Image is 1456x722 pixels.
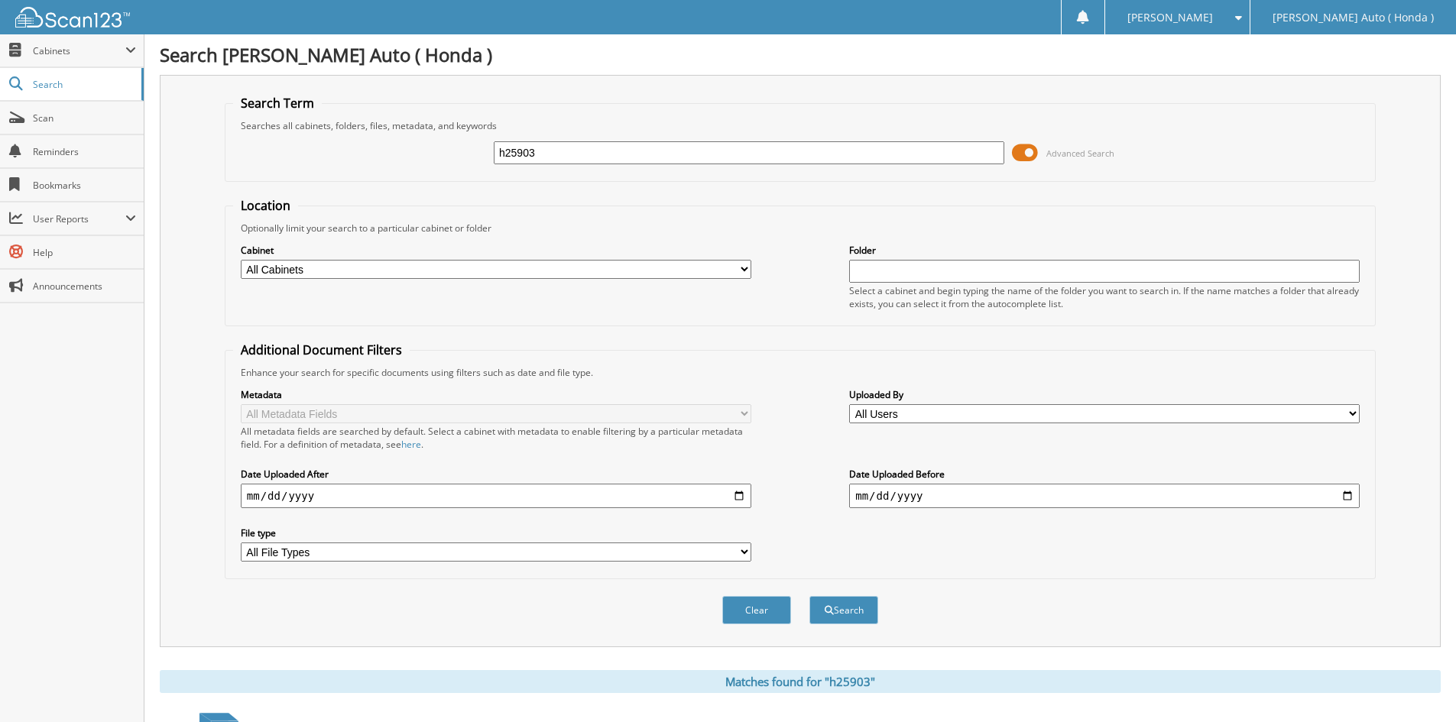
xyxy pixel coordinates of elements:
span: Announcements [33,280,136,293]
div: Matches found for "h25903" [160,670,1441,693]
label: Folder [849,244,1360,257]
div: Enhance your search for specific documents using filters such as date and file type. [233,366,1367,379]
div: All metadata fields are searched by default. Select a cabinet with metadata to enable filtering b... [241,425,751,451]
span: [PERSON_NAME] [1127,13,1213,22]
span: User Reports [33,212,125,225]
span: [PERSON_NAME] Auto ( Honda ) [1273,13,1434,22]
legend: Additional Document Filters [233,342,410,358]
button: Search [809,596,878,624]
span: Cabinets [33,44,125,57]
label: Metadata [241,388,751,401]
label: Date Uploaded Before [849,468,1360,481]
span: Search [33,78,134,91]
legend: Search Term [233,95,322,112]
label: Cabinet [241,244,751,257]
div: Searches all cabinets, folders, files, metadata, and keywords [233,119,1367,132]
div: Optionally limit your search to a particular cabinet or folder [233,222,1367,235]
button: Clear [722,596,791,624]
label: Date Uploaded After [241,468,751,481]
legend: Location [233,197,298,214]
span: Scan [33,112,136,125]
span: Help [33,246,136,259]
span: Reminders [33,145,136,158]
span: Bookmarks [33,179,136,192]
h1: Search [PERSON_NAME] Auto ( Honda ) [160,42,1441,67]
input: end [849,484,1360,508]
img: scan123-logo-white.svg [15,7,130,28]
label: Uploaded By [849,388,1360,401]
span: Advanced Search [1046,147,1114,159]
input: start [241,484,751,508]
a: here [401,438,421,451]
div: Select a cabinet and begin typing the name of the folder you want to search in. If the name match... [849,284,1360,310]
label: File type [241,526,751,539]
